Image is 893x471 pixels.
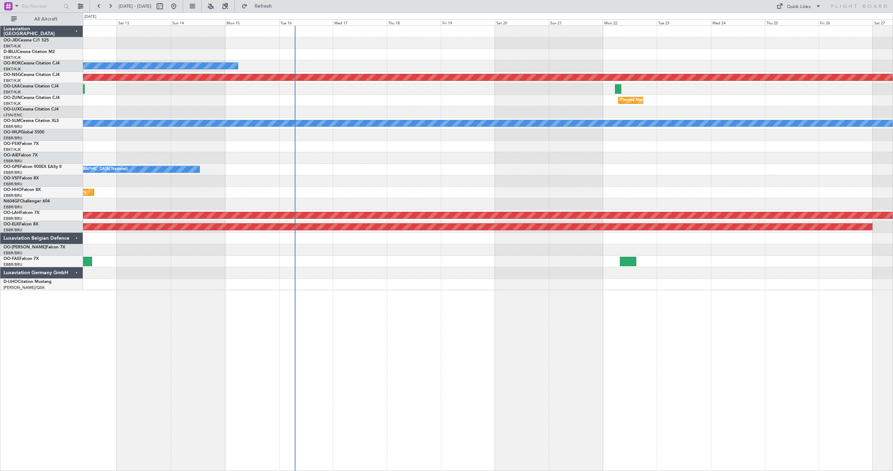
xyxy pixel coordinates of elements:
a: EBKT/KJK [3,101,21,106]
a: D-IBLUCessna Citation M2 [3,50,55,54]
div: Fri 26 [819,19,873,25]
div: Thu 25 [765,19,819,25]
a: [PERSON_NAME]/QSA [3,285,45,290]
a: OO-ROKCessna Citation CJ4 [3,61,60,65]
span: OO-WLP [3,130,21,134]
input: Trip Number [21,1,61,11]
a: EBBR/BRU [3,182,22,187]
a: EBBR/BRU [3,170,22,175]
a: OO-ZUNCessna Citation CJ4 [3,96,60,100]
span: D-IJHO [3,280,18,284]
a: EBKT/KJK [3,78,21,83]
a: OO-NSGCessna Citation CJ4 [3,73,60,77]
a: EBBR/BRU [3,227,22,233]
div: Sun 21 [549,19,603,25]
span: All Aircraft [18,17,74,22]
div: Sun 14 [171,19,225,25]
span: OO-ELK [3,222,19,226]
button: All Aircraft [8,14,76,25]
div: Thu 18 [387,19,441,25]
a: EBBR/BRU [3,216,22,221]
a: OO-SLMCessna Citation XLS [3,119,59,123]
div: Mon 22 [603,19,657,25]
button: Refresh [238,1,280,12]
a: EBBR/BRU [3,250,22,256]
a: EBKT/KJK [3,147,21,152]
div: Fri 19 [441,19,495,25]
span: OO-SLM [3,119,20,123]
a: OO-FSXFalcon 7X [3,142,39,146]
div: Mon 15 [225,19,279,25]
a: OO-GPEFalcon 900EX EASy II [3,165,61,169]
span: Refresh [249,4,278,9]
div: [DATE] [84,14,96,20]
div: Tue 23 [657,19,711,25]
div: Fri 12 [63,19,117,25]
a: OO-LUXCessna Citation CJ4 [3,107,59,111]
a: EBBR/BRU [3,193,22,198]
span: N604GF [3,199,20,203]
span: OO-JID [3,38,18,43]
a: EBKT/KJK [3,44,21,49]
a: EBBR/BRU [3,262,22,267]
span: [DATE] - [DATE] [119,3,151,9]
a: LFSN/ENC [3,113,23,118]
span: OO-VSF [3,176,20,180]
span: D-IBLU [3,50,17,54]
span: OO-FSX [3,142,20,146]
a: OO-LXACessna Citation CJ4 [3,84,59,88]
a: OO-FAEFalcon 7X [3,257,39,261]
div: Sat 13 [117,19,171,25]
div: Tue 16 [279,19,333,25]
span: OO-LXA [3,84,20,88]
a: OO-ELKFalcon 8X [3,222,38,226]
a: EBBR/BRU [3,136,22,141]
span: OO-FAE [3,257,20,261]
span: OO-GPE [3,165,20,169]
a: OO-WLPGlobal 5500 [3,130,44,134]
div: Planned Maint Kortrijk-[GEOGRAPHIC_DATA] [620,95,701,106]
span: OO-HHO [3,188,22,192]
a: OO-AIEFalcon 7X [3,153,38,157]
a: EBKT/KJK [3,90,21,95]
a: N604GFChallenger 604 [3,199,50,203]
a: OO-LAHFalcon 7X [3,211,39,215]
a: EBKT/KJK [3,55,21,60]
div: Sat 20 [495,19,549,25]
button: Quick Links [773,1,825,12]
div: Quick Links [787,3,811,10]
a: OO-[PERSON_NAME]Falcon 7X [3,245,65,249]
a: EBBR/BRU [3,124,22,129]
a: OO-JIDCessna CJ1 525 [3,38,49,43]
div: Wed 17 [333,19,387,25]
a: OO-HHOFalcon 8X [3,188,41,192]
span: OO-LAH [3,211,20,215]
a: OO-VSFFalcon 8X [3,176,39,180]
span: OO-ROK [3,61,21,65]
a: D-IJHOCitation Mustang [3,280,52,284]
span: OO-LUX [3,107,20,111]
div: Wed 24 [711,19,765,25]
span: OO-ZUN [3,96,21,100]
span: OO-[PERSON_NAME] [3,245,46,249]
a: EBBR/BRU [3,204,22,210]
a: EBBR/BRU [3,159,22,164]
span: OO-NSG [3,73,21,77]
a: EBKT/KJK [3,67,21,72]
span: OO-AIE [3,153,18,157]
